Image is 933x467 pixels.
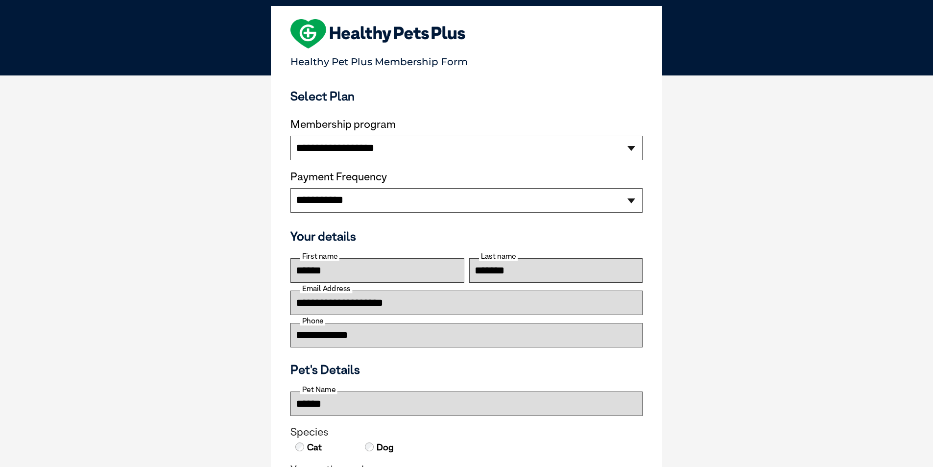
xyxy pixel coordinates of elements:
[290,118,643,131] label: Membership program
[290,426,643,439] legend: Species
[290,51,643,68] p: Healthy Pet Plus Membership Form
[300,284,352,293] label: Email Address
[300,317,325,325] label: Phone
[290,89,643,103] h3: Select Plan
[290,19,465,49] img: heart-shape-hpp-logo-large.png
[300,252,339,261] label: First name
[290,171,387,183] label: Payment Frequency
[290,229,643,244] h3: Your details
[479,252,518,261] label: Last name
[287,362,646,377] h3: Pet's Details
